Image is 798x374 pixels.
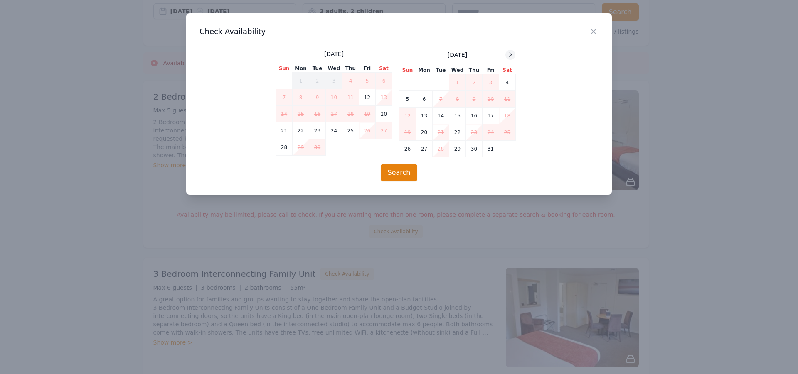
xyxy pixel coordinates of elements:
[309,106,326,122] td: 16
[324,50,344,58] span: [DATE]
[293,65,309,73] th: Mon
[466,108,483,124] td: 16
[433,66,449,74] th: Tue
[449,108,466,124] td: 15
[342,106,359,122] td: 18
[483,141,499,157] td: 31
[276,65,293,73] th: Sun
[483,74,499,91] td: 3
[276,89,293,106] td: 7
[342,65,359,73] th: Thu
[359,89,376,106] td: 12
[376,106,392,122] td: 20
[483,91,499,108] td: 10
[499,66,516,74] th: Sat
[376,73,392,89] td: 6
[448,51,467,59] span: [DATE]
[399,66,416,74] th: Sun
[326,122,342,139] td: 24
[342,89,359,106] td: 11
[376,89,392,106] td: 13
[293,106,309,122] td: 15
[381,164,418,181] button: Search
[359,122,376,139] td: 26
[449,124,466,141] td: 22
[293,89,309,106] td: 8
[399,108,416,124] td: 12
[466,91,483,108] td: 9
[309,65,326,73] th: Tue
[376,65,392,73] th: Sat
[433,108,449,124] td: 14
[359,106,376,122] td: 19
[276,122,293,139] td: 21
[293,139,309,156] td: 29
[416,66,433,74] th: Mon
[326,106,342,122] td: 17
[499,91,516,108] td: 11
[483,124,499,141] td: 24
[433,141,449,157] td: 28
[309,89,326,106] td: 9
[399,91,416,108] td: 5
[293,122,309,139] td: 22
[499,108,516,124] td: 18
[466,74,483,91] td: 2
[276,106,293,122] td: 14
[483,66,499,74] th: Fri
[416,91,433,108] td: 6
[376,122,392,139] td: 27
[359,65,376,73] th: Fri
[326,89,342,106] td: 10
[499,74,516,91] td: 4
[326,73,342,89] td: 3
[449,91,466,108] td: 8
[309,73,326,89] td: 2
[326,65,342,73] th: Wed
[416,108,433,124] td: 13
[449,141,466,157] td: 29
[342,73,359,89] td: 4
[309,122,326,139] td: 23
[466,124,483,141] td: 23
[293,73,309,89] td: 1
[199,27,598,37] h3: Check Availability
[399,124,416,141] td: 19
[499,124,516,141] td: 25
[483,108,499,124] td: 17
[466,141,483,157] td: 30
[309,139,326,156] td: 30
[276,139,293,156] td: 28
[449,66,466,74] th: Wed
[466,66,483,74] th: Thu
[342,122,359,139] td: 25
[399,141,416,157] td: 26
[433,124,449,141] td: 21
[416,124,433,141] td: 20
[449,74,466,91] td: 1
[359,73,376,89] td: 5
[416,141,433,157] td: 27
[433,91,449,108] td: 7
